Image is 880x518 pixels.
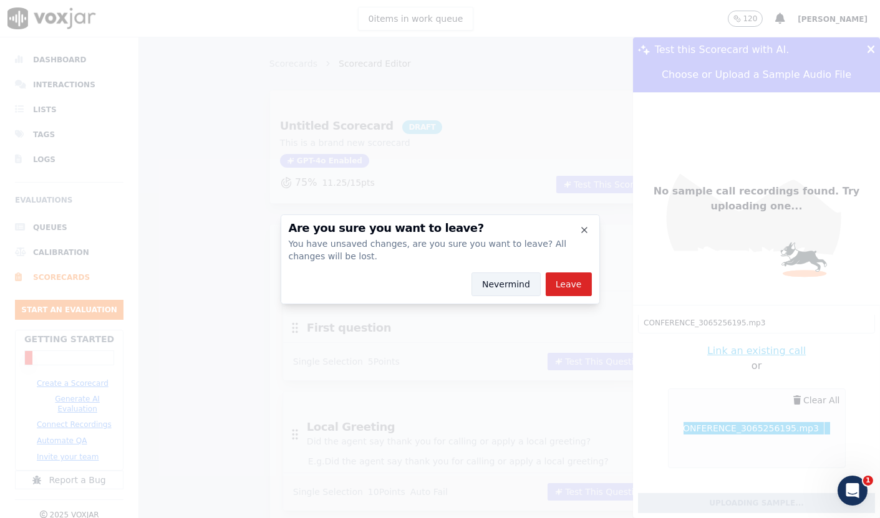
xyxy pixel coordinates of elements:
button: Leave [546,272,592,296]
h2: Are you sure you want to leave? [289,223,592,234]
iframe: Intercom live chat [838,476,868,506]
div: You have unsaved changes, are you sure you want to leave? All changes will be lost. [289,237,592,262]
span: 1 [863,476,873,486]
button: Nevermind [471,272,541,296]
